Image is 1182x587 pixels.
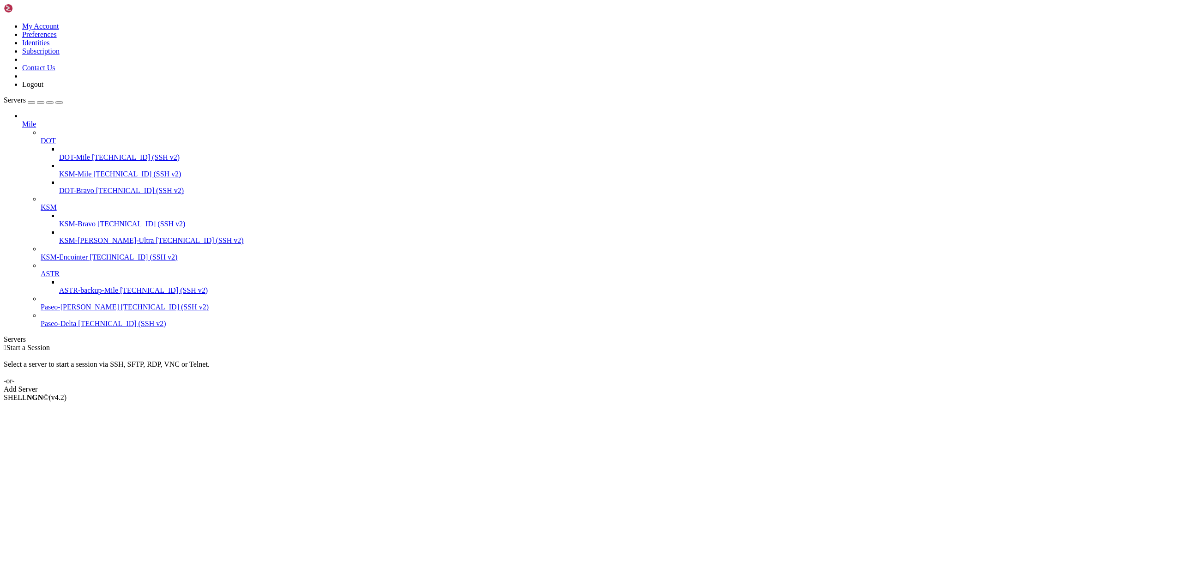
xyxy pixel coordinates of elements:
[22,120,1178,128] a: Mile
[59,228,1178,245] li: KSM-[PERSON_NAME]-Ultra [TECHNICAL_ID] (SSH v2)
[41,195,1178,245] li: KSM
[59,212,1178,228] li: KSM-Bravo [TECHNICAL_ID] (SSH v2)
[59,220,96,228] span: KSM-Bravo
[156,236,243,244] span: [TECHNICAL_ID] (SSH v2)
[59,178,1178,195] li: DOT-Bravo [TECHNICAL_ID] (SSH v2)
[78,320,166,327] span: [TECHNICAL_ID] (SSH v2)
[59,170,91,178] span: KSM-Mile
[59,153,1178,162] a: DOT-Mile [TECHNICAL_ID] (SSH v2)
[49,393,67,401] span: 4.2.0
[41,137,1178,145] a: DOT
[59,286,1178,295] a: ASTR-backup-Mile [TECHNICAL_ID] (SSH v2)
[4,96,63,104] a: Servers
[22,22,59,30] a: My Account
[22,47,60,55] a: Subscription
[59,145,1178,162] li: DOT-Mile [TECHNICAL_ID] (SSH v2)
[41,245,1178,261] li: KSM-Encointer [TECHNICAL_ID] (SSH v2)
[22,120,36,128] span: Mile
[97,220,185,228] span: [TECHNICAL_ID] (SSH v2)
[6,344,50,351] span: Start a Session
[41,303,1178,311] a: Paseo-[PERSON_NAME] [TECHNICAL_ID] (SSH v2)
[121,303,209,311] span: [TECHNICAL_ID] (SSH v2)
[22,39,50,47] a: Identities
[59,162,1178,178] li: KSM-Mile [TECHNICAL_ID] (SSH v2)
[4,344,6,351] span: 
[41,320,76,327] span: Paseo-Delta
[59,170,1178,178] a: KSM-Mile [TECHNICAL_ID] (SSH v2)
[41,320,1178,328] a: Paseo-Delta [TECHNICAL_ID] (SSH v2)
[41,295,1178,311] li: Paseo-[PERSON_NAME] [TECHNICAL_ID] (SSH v2)
[4,4,57,13] img: Shellngn
[59,220,1178,228] a: KSM-Bravo [TECHNICAL_ID] (SSH v2)
[90,253,177,261] span: [TECHNICAL_ID] (SSH v2)
[41,261,1178,295] li: ASTR
[22,64,55,72] a: Contact Us
[22,112,1178,328] li: Mile
[41,303,119,311] span: Paseo-[PERSON_NAME]
[59,286,118,294] span: ASTR-backup-Mile
[41,203,1178,212] a: KSM
[59,187,94,194] span: DOT-Bravo
[59,278,1178,295] li: ASTR-backup-Mile [TECHNICAL_ID] (SSH v2)
[59,153,90,161] span: DOT-Mile
[4,385,1178,393] div: Add Server
[22,30,57,38] a: Preferences
[93,170,181,178] span: [TECHNICAL_ID] (SSH v2)
[59,236,1178,245] a: KSM-[PERSON_NAME]-Ultra [TECHNICAL_ID] (SSH v2)
[59,187,1178,195] a: DOT-Bravo [TECHNICAL_ID] (SSH v2)
[96,187,184,194] span: [TECHNICAL_ID] (SSH v2)
[59,236,154,244] span: KSM-[PERSON_NAME]-Ultra
[41,270,1178,278] a: ASTR
[27,393,43,401] b: NGN
[4,96,26,104] span: Servers
[41,203,57,211] span: KSM
[4,352,1178,385] div: Select a server to start a session via SSH, SFTP, RDP, VNC or Telnet. -or-
[41,311,1178,328] li: Paseo-Delta [TECHNICAL_ID] (SSH v2)
[4,393,66,401] span: SHELL ©
[41,253,88,261] span: KSM-Encointer
[92,153,180,161] span: [TECHNICAL_ID] (SSH v2)
[41,137,56,145] span: DOT
[41,253,1178,261] a: KSM-Encointer [TECHNICAL_ID] (SSH v2)
[22,80,43,88] a: Logout
[4,335,1178,344] div: Servers
[41,270,60,278] span: ASTR
[41,128,1178,195] li: DOT
[120,286,208,294] span: [TECHNICAL_ID] (SSH v2)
